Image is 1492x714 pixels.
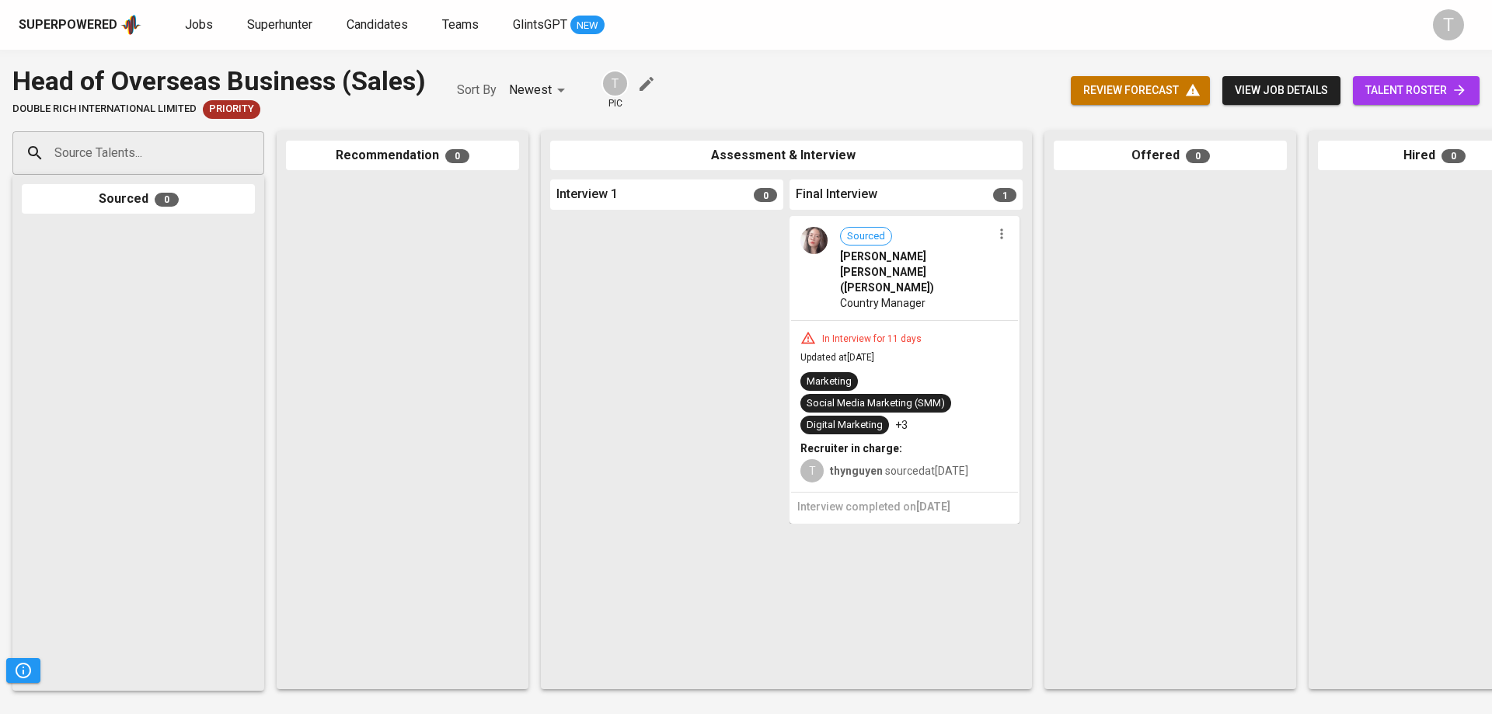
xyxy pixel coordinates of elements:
[807,418,883,433] div: Digital Marketing
[807,374,852,389] div: Marketing
[513,16,605,35] a: GlintsGPT NEW
[807,396,945,411] div: Social Media Marketing (SMM)
[830,465,883,477] b: thynguyen
[790,216,1020,524] div: Sourced[PERSON_NAME] [PERSON_NAME] ([PERSON_NAME])Country ManagerIn Interview for 11 daysUpdated ...
[12,62,426,100] div: Head of Overseas Business (Sales)
[286,141,519,171] div: Recommendation
[570,18,605,33] span: NEW
[6,658,40,683] button: Pipeline Triggers
[840,249,984,295] span: [PERSON_NAME] [PERSON_NAME] ([PERSON_NAME])
[185,17,213,32] span: Jobs
[509,81,552,99] p: Newest
[1054,141,1287,171] div: Offered
[601,70,629,110] div: pic
[19,16,117,34] div: Superpowered
[797,499,1012,516] h6: Interview completed on
[203,100,260,119] div: New Job received from Demand Team
[256,152,259,155] button: Open
[120,13,141,37] img: app logo
[840,295,926,311] span: Country Manager
[1083,81,1197,100] span: review forecast
[1235,81,1328,100] span: view job details
[985,266,992,272] img: magic_wand.svg
[247,16,315,35] a: Superhunter
[1441,149,1466,163] span: 0
[841,229,891,244] span: Sourced
[895,417,908,433] p: +3
[155,193,179,207] span: 0
[1222,76,1340,105] button: view job details
[1071,76,1210,105] button: review forecast
[916,500,950,513] span: [DATE]
[513,17,567,32] span: GlintsGPT
[347,16,411,35] a: Candidates
[601,70,629,97] div: T
[816,333,928,346] div: In Interview for 11 days
[457,81,497,99] p: Sort By
[1365,81,1467,100] span: talent roster
[796,186,877,204] span: Final Interview
[800,442,902,455] b: Recruiter in charge:
[12,102,197,117] span: Double Rich International Limited
[445,149,469,163] span: 0
[754,188,777,202] span: 0
[19,13,141,37] a: Superpoweredapp logo
[347,17,408,32] span: Candidates
[800,459,824,482] div: T
[1433,9,1464,40] div: T
[1353,76,1480,105] a: talent roster
[509,76,570,105] div: Newest
[247,17,312,32] span: Superhunter
[442,17,479,32] span: Teams
[800,227,828,254] img: d31d071b780518e759f9bed0fd3f02cc.jpg
[550,141,1023,171] div: Assessment & Interview
[1186,149,1210,163] span: 0
[830,465,968,477] span: sourced at [DATE]
[203,102,260,117] span: Priority
[22,184,255,214] div: Sourced
[800,352,874,363] span: Updated at [DATE]
[185,16,216,35] a: Jobs
[556,186,618,204] span: Interview 1
[442,16,482,35] a: Teams
[993,188,1016,202] span: 1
